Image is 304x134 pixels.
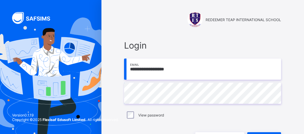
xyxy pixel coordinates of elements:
span: Login [124,40,281,51]
span: Version 0.1.19 [12,113,119,117]
span: REDEEMER TEAP INTERNATIONAL SCHOOL [206,18,281,22]
span: Copyright © 2025 All rights reserved. [12,117,119,122]
img: SAFSIMS Logo [12,12,57,24]
label: View password [138,113,164,117]
strong: Flexisaf Edusoft Limited. [43,117,87,122]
